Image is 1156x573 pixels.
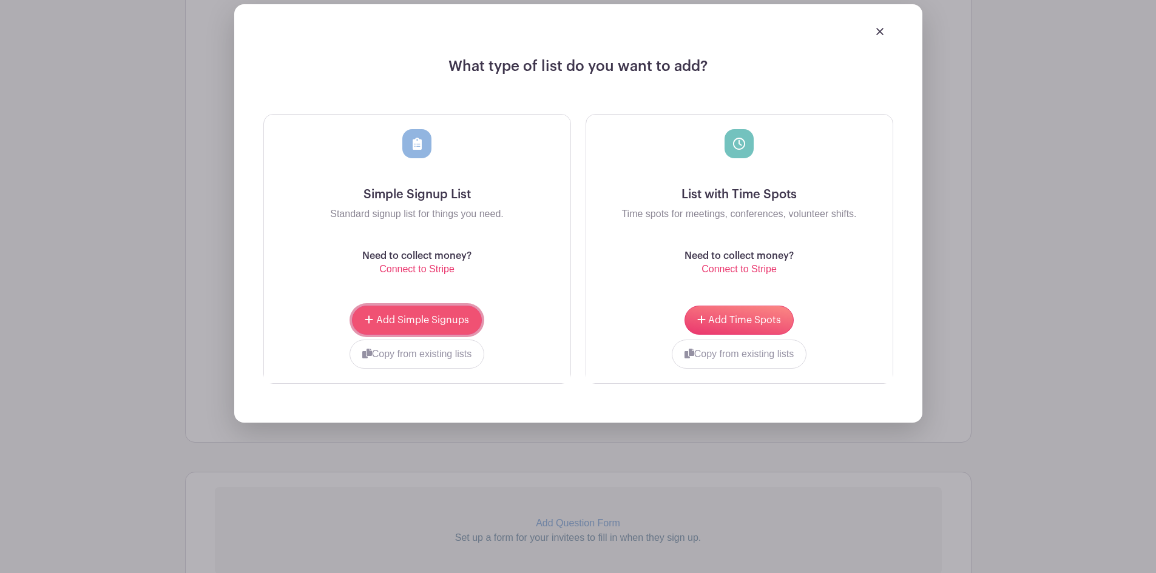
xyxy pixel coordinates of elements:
[263,58,893,85] h4: What type of list do you want to add?
[362,262,472,276] p: Connect to Stripe
[684,250,794,276] a: Need to collect money? Connect to Stripe
[376,315,469,325] span: Add Simple Signups
[684,250,794,262] h6: Need to collect money?
[708,315,781,325] span: Add Time Spots
[596,207,883,221] p: Time spots for meetings, conferences, volunteer shifts.
[274,187,561,202] h5: Simple Signup List
[596,187,883,202] h5: List with Time Spots
[362,250,472,276] a: Need to collect money? Connect to Stripe
[274,207,561,221] p: Standard signup list for things you need.
[684,306,794,335] button: Add Time Spots
[362,250,472,262] h6: Need to collect money?
[876,28,884,35] img: close_button-5f87c8562297e5c2d7936805f587ecaba9071eb48480494691a3f1689db116b3.svg
[684,262,794,276] p: Connect to Stripe
[672,340,807,369] button: Copy from existing lists
[352,306,481,335] button: Add Simple Signups
[350,340,485,369] button: Copy from existing lists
